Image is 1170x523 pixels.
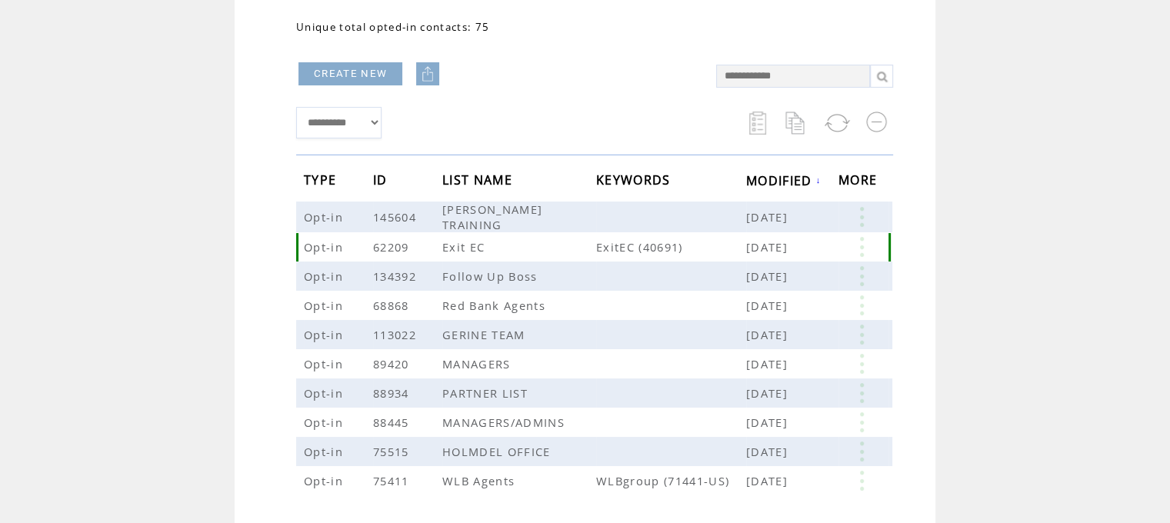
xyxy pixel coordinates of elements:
[746,209,792,225] span: [DATE]
[373,268,420,284] span: 134392
[373,298,413,313] span: 68868
[442,327,529,342] span: GERINE TEAM
[442,268,542,284] span: Follow Up Boss
[746,175,822,185] a: MODIFIED↓
[596,473,746,488] span: WLBgroup (71441-US)
[746,444,792,459] span: [DATE]
[442,473,518,488] span: WLB Agents
[420,66,435,82] img: upload.png
[373,239,413,255] span: 62209
[746,268,792,284] span: [DATE]
[442,298,549,313] span: Red Bank Agents
[304,268,347,284] span: Opt-in
[298,62,402,85] a: CREATE NEW
[596,239,746,255] span: ExitEC (40691)
[442,239,488,255] span: Exit EC
[304,175,340,185] a: TYPE
[373,209,420,225] span: 145604
[746,356,792,371] span: [DATE]
[304,415,347,430] span: Opt-in
[304,209,347,225] span: Opt-in
[746,239,792,255] span: [DATE]
[373,168,392,196] span: ID
[596,175,675,185] a: KEYWORDS
[373,473,413,488] span: 75411
[442,444,555,459] span: HOLMDEL OFFICE
[304,168,340,196] span: TYPE
[373,385,413,401] span: 88934
[746,385,792,401] span: [DATE]
[442,356,515,371] span: MANAGERS
[373,444,413,459] span: 75515
[746,327,792,342] span: [DATE]
[442,168,516,196] span: LIST NAME
[304,385,347,401] span: Opt-in
[304,356,347,371] span: Opt-in
[442,175,516,185] a: LIST NAME
[373,175,392,185] a: ID
[746,298,792,313] span: [DATE]
[304,473,347,488] span: Opt-in
[373,327,420,342] span: 113022
[442,415,568,430] span: MANAGERS/ADMINS
[296,20,489,34] span: Unique total opted-in contacts: 75
[304,327,347,342] span: Opt-in
[373,415,413,430] span: 88445
[304,444,347,459] span: Opt-in
[838,168,881,196] span: MORE
[596,168,675,196] span: KEYWORDS
[442,202,542,232] span: [PERSON_NAME] TRAINING
[442,385,532,401] span: PARTNER LIST
[304,298,347,313] span: Opt-in
[373,356,413,371] span: 89420
[746,168,816,197] span: MODIFIED
[304,239,347,255] span: Opt-in
[746,415,792,430] span: [DATE]
[746,473,792,488] span: [DATE]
